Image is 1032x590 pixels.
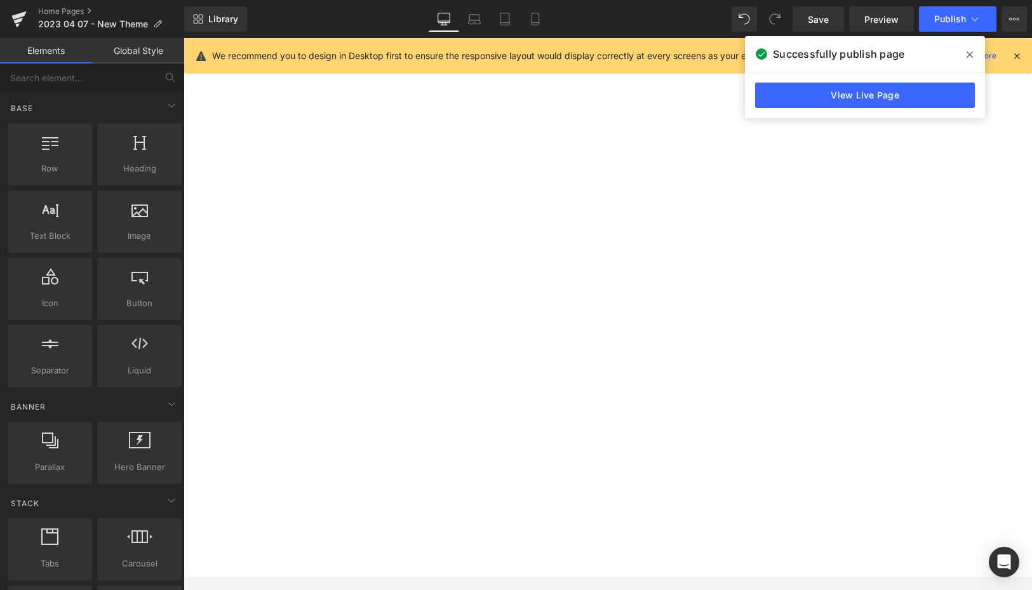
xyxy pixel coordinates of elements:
[490,6,520,32] a: Tablet
[520,6,551,32] a: Mobile
[11,229,88,243] span: Text Block
[101,229,178,243] span: Image
[101,297,178,310] span: Button
[101,557,178,570] span: Carousel
[1002,6,1027,32] button: More
[11,297,88,310] span: Icon
[38,19,148,29] span: 2023 04 07 - New Theme
[92,38,184,64] a: Global Style
[762,6,787,32] button: Redo
[10,102,34,114] span: Base
[934,14,966,24] span: Publish
[10,401,47,413] span: Banner
[755,83,975,108] a: View Live Page
[459,6,490,32] a: Laptop
[101,162,178,175] span: Heading
[184,6,247,32] a: New Library
[989,547,1019,577] div: Open Intercom Messenger
[732,6,757,32] button: Undo
[919,6,996,32] button: Publish
[11,364,88,377] span: Separator
[101,460,178,474] span: Hero Banner
[11,460,88,474] span: Parallax
[429,6,459,32] a: Desktop
[101,364,178,377] span: Liquid
[38,6,184,17] a: Home Pages
[849,6,914,32] a: Preview
[10,497,41,509] span: Stack
[808,13,829,26] span: Save
[773,46,904,62] span: Successfully publish page
[212,49,793,63] p: We recommend you to design in Desktop first to ensure the responsive layout would display correct...
[864,13,899,26] span: Preview
[11,162,88,175] span: Row
[208,13,238,25] span: Library
[11,557,88,570] span: Tabs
